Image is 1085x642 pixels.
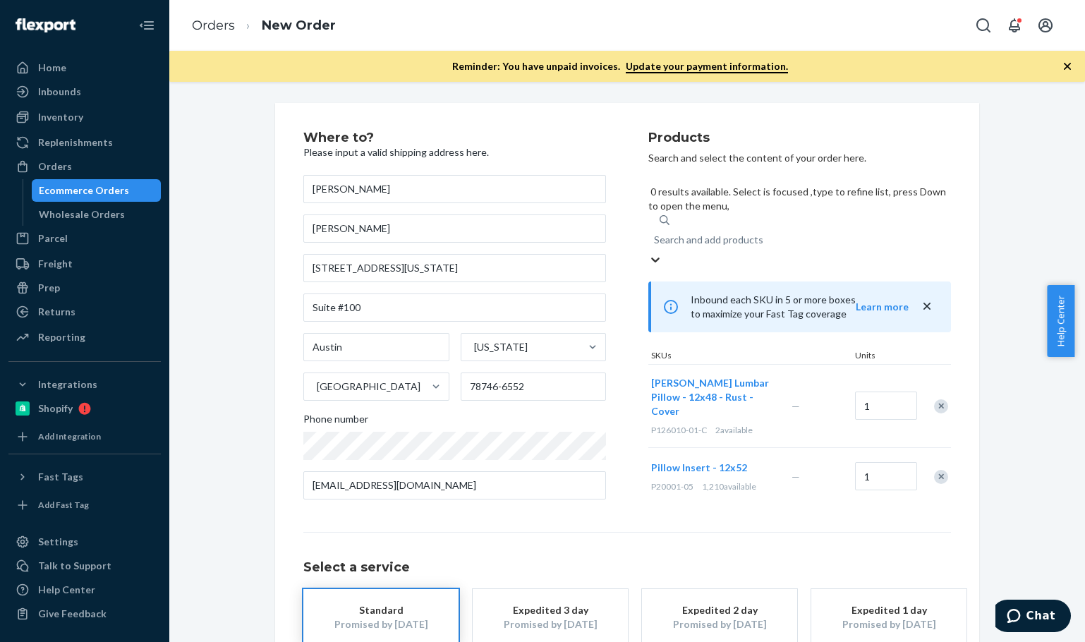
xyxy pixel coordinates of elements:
[192,18,235,33] a: Orders
[38,430,101,442] div: Add Integration
[855,392,917,420] input: Quantity
[1031,11,1060,40] button: Open account menu
[852,349,916,364] div: Units
[303,293,606,322] input: Street Address 2 (Optional)
[832,603,945,617] div: Expedited 1 day
[648,349,852,364] div: SKUs
[303,254,606,282] input: Street Address
[38,499,89,511] div: Add Fast Tag
[663,617,776,631] div: Promised by [DATE]
[651,377,769,417] span: [PERSON_NAME] Lumbar Pillow - 12x48 - Rust - Cover
[461,373,607,401] input: ZIP Code
[38,583,95,597] div: Help Center
[8,579,161,601] a: Help Center
[303,145,606,159] p: Please input a valid shipping address here.
[8,253,161,275] a: Freight
[39,183,129,198] div: Ecommerce Orders
[303,333,449,361] input: City
[38,535,78,549] div: Settings
[8,425,161,448] a: Add Integration
[969,11,998,40] button: Open Search Box
[38,61,66,75] div: Home
[38,377,97,392] div: Integrations
[474,340,528,354] div: [US_STATE]
[38,110,83,124] div: Inventory
[8,326,161,349] a: Reporting
[39,207,125,222] div: Wholesale Orders
[934,399,948,413] div: Remove Item
[317,380,420,394] div: [GEOGRAPHIC_DATA]
[651,461,747,473] span: Pillow Insert - 12x52
[651,376,775,418] button: [PERSON_NAME] Lumbar Pillow - 12x48 - Rust - Cover
[626,60,788,73] a: Update your payment information.
[16,18,75,32] img: Flexport logo
[8,555,161,577] button: Talk to Support
[8,373,161,396] button: Integrations
[325,603,437,617] div: Standard
[8,466,161,488] button: Fast Tags
[934,470,948,484] div: Remove Item
[702,481,756,492] span: 1,210 available
[792,471,800,483] span: —
[792,400,800,412] span: —
[494,603,607,617] div: Expedited 3 day
[452,59,788,73] p: Reminder: You have unpaid invoices.
[38,470,83,484] div: Fast Tags
[303,175,606,203] input: First & Last Name
[133,11,161,40] button: Close Navigation
[648,185,951,213] p: 0 results available. Select is focused ,type to refine list, press Down to open the menu,
[8,602,161,625] button: Give Feedback
[8,397,161,420] a: Shopify
[8,131,161,154] a: Replenishments
[38,401,73,416] div: Shopify
[8,155,161,178] a: Orders
[651,461,747,475] button: Pillow Insert - 12x52
[38,305,75,319] div: Returns
[8,56,161,79] a: Home
[315,380,317,394] input: [GEOGRAPHIC_DATA]
[32,179,162,202] a: Ecommerce Orders
[303,471,606,499] input: Email (Only Required for International)
[1047,285,1074,357] button: Help Center
[995,600,1071,635] iframe: Opens a widget where you can chat to one of our agents
[38,607,107,621] div: Give Feedback
[920,299,934,314] button: close
[38,559,111,573] div: Talk to Support
[832,617,945,631] div: Promised by [DATE]
[8,494,161,516] a: Add Fast Tag
[494,617,607,631] div: Promised by [DATE]
[8,301,161,323] a: Returns
[648,151,951,165] p: Search and select the content of your order here.
[32,203,162,226] a: Wholesale Orders
[856,300,909,314] button: Learn more
[303,131,606,145] h2: Where to?
[651,425,707,435] span: P126010-01-C
[8,227,161,250] a: Parcel
[1000,11,1029,40] button: Open notifications
[303,561,951,575] h1: Select a service
[38,135,113,150] div: Replenishments
[651,481,693,492] span: P20001-05
[715,425,753,435] span: 2 available
[325,617,437,631] div: Promised by [DATE]
[38,85,81,99] div: Inbounds
[38,257,73,271] div: Freight
[262,18,336,33] a: New Order
[303,214,606,243] input: Company Name
[8,531,161,553] a: Settings
[648,131,951,145] h2: Products
[8,277,161,299] a: Prep
[654,233,763,247] div: Search and add products
[8,80,161,103] a: Inbounds
[8,106,161,128] a: Inventory
[663,603,776,617] div: Expedited 2 day
[38,330,85,344] div: Reporting
[303,412,368,432] span: Phone number
[855,462,917,490] input: Quantity
[38,281,60,295] div: Prep
[38,159,72,174] div: Orders
[648,281,951,332] div: Inbound each SKU in 5 or more boxes to maximize your Fast Tag coverage
[181,5,347,47] ol: breadcrumbs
